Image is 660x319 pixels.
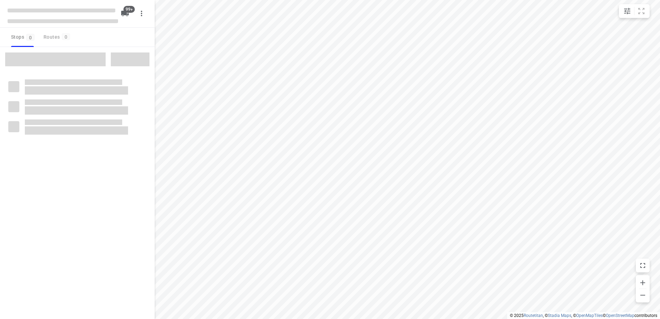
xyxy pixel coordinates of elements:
[606,313,634,318] a: OpenStreetMap
[619,4,650,18] div: small contained button group
[548,313,571,318] a: Stadia Maps
[524,313,543,318] a: Routetitan
[510,313,657,318] li: © 2025 , © , © © contributors
[576,313,603,318] a: OpenMapTiles
[620,4,634,18] button: Map settings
